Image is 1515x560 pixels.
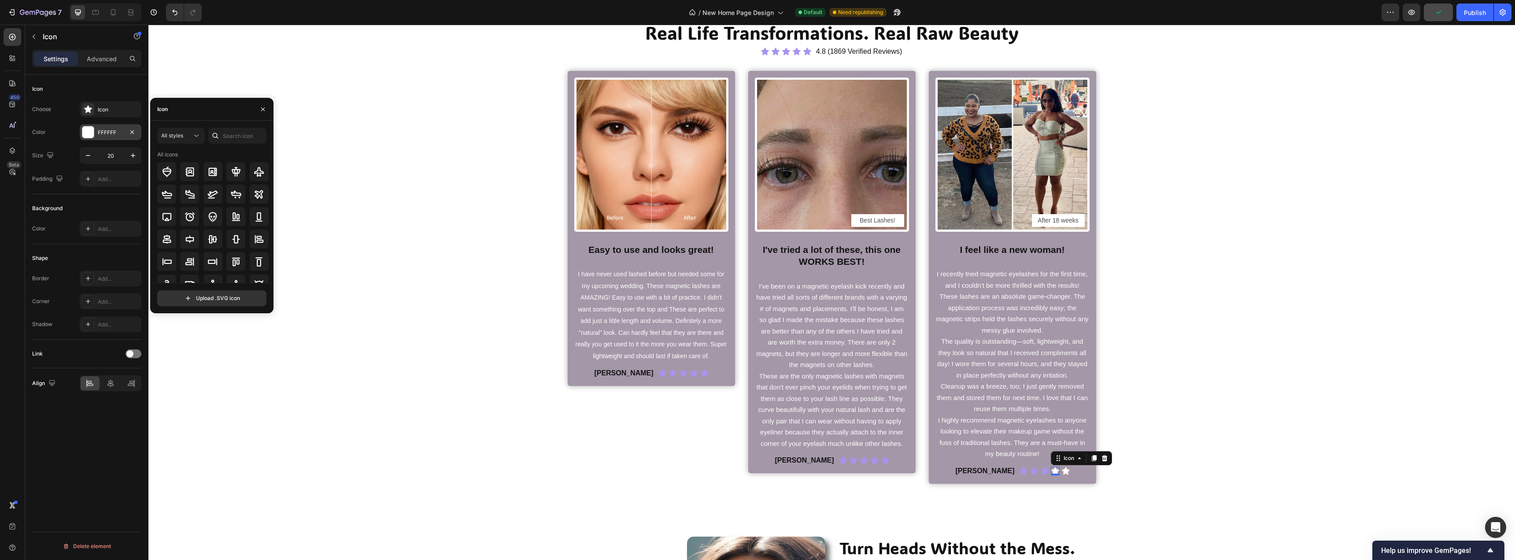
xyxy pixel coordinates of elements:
[789,313,939,354] span: The quality is outstanding—soft, lightweight, and they look so natural that I received compliment...
[32,378,57,389] div: Align
[606,218,761,244] h2: I've tried a lot of these, this one WORKS BEST!
[63,541,111,552] div: Delete element
[157,151,178,159] div: All icons
[427,246,579,335] span: I have never used lashed before but needed some for my upcoming wedding. These magnetic lashes ar...
[608,348,758,423] span: These are the only magnetic lashes with magnets that don't ever pinch your eyelids when trying to...
[32,539,141,553] button: Delete element
[1485,517,1506,538] div: Open Intercom Messenger
[1381,545,1496,556] button: Show survey - Help us improve GemPages!
[608,258,759,344] span: I've been on a magnetic eyelash kick recently and have tried all sorts of different brands with a...
[426,218,580,232] h2: Easy to use and looks great!
[166,4,202,21] div: Undo/Redo
[1456,4,1493,21] button: Publish
[32,350,43,358] div: Link
[606,255,761,426] div: Rich Text Editor. Editing area: main
[148,25,1515,560] iframe: Design area
[428,55,578,205] img: gempages_547078199557752032-1b2323cf-3bcf-42c0-89a0-13a83d7cb1cd.jpg
[1464,8,1486,17] div: Publish
[787,243,941,436] div: Rich Text Editor. Editing area: main
[98,275,139,283] div: Add...
[838,8,883,16] span: Need republishing
[98,106,139,114] div: Icon
[32,204,63,212] div: Background
[32,150,55,162] div: Size
[626,432,685,439] strong: [PERSON_NAME]
[789,55,939,205] img: gempages_547078199557752032-dee9b4fb-c717-4e20-a3f8-ce0048c3cea5.png
[44,54,68,63] p: Settings
[704,190,755,201] p: Best Lashes!
[806,440,867,452] div: Rich Text Editor. Editing area: main
[157,290,266,306] button: Upload .SVG icon
[4,4,66,21] button: 7
[58,7,62,18] p: 7
[184,294,240,303] div: Upload .SVG icon
[32,173,65,185] div: Padding
[668,22,754,32] p: 4.8 (1869 Verified Reviews)
[787,218,941,232] h2: I feel like a new woman!
[43,31,118,42] p: Icon
[698,8,701,17] span: /
[8,94,21,101] div: 450
[157,128,205,144] button: All styles
[884,190,935,201] p: After 18 weeks
[804,8,822,16] span: Default
[788,245,940,309] span: I recently tried magnetic eyelashes for the first time, and I couldn't be more thrilled with the ...
[1381,546,1485,555] span: Help us improve GemPages!
[32,274,49,282] div: Border
[98,175,139,183] div: Add...
[32,85,43,93] div: Icon
[32,254,48,262] div: Shape
[790,392,939,433] span: I highly recommend magnetic eyelashes to anyone looking to elevate their makeup game without the ...
[690,512,970,556] h2: Turn Heads Without the Mess. Lashes Made Easy.
[161,132,183,139] span: All styles
[7,161,21,168] div: Beta
[98,321,139,329] div: Add...
[87,54,117,63] p: Advanced
[32,128,46,136] div: Color
[702,8,774,17] span: New Home Page Design
[98,298,139,306] div: Add...
[446,345,505,352] strong: [PERSON_NAME]
[98,225,139,233] div: Add...
[157,105,168,113] div: Icon
[208,128,266,144] input: Search icon
[32,320,52,328] div: Shadow
[609,55,758,205] img: gempages_547078199557752032-806c01c1-f07a-4fa6-a83f-e3f338150f29.jpg
[32,225,46,233] div: Color
[32,105,51,113] div: Choose
[807,442,866,450] strong: [PERSON_NAME]
[32,297,50,305] div: Corner
[98,129,123,137] div: FFFFFF
[788,358,939,388] span: Cleanup was a breeze, too; I just gently removed them and stored them for next time. I love that ...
